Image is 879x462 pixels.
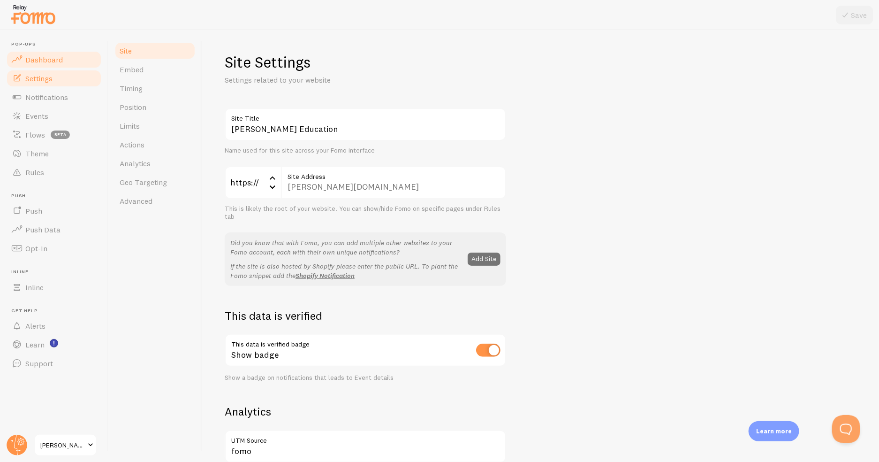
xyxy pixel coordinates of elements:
span: Site [120,46,132,55]
a: Actions [114,135,196,154]
p: If the site is also hosted by Shopify please enter the public URL. To plant the Fomo snippet add the [230,262,462,280]
span: Advanced [120,196,152,206]
div: Learn more [749,421,799,441]
a: Embed [114,60,196,79]
p: Settings related to your website [225,75,450,85]
a: Site [114,41,196,60]
span: Push Data [25,225,61,234]
div: This is likely the root of your website. You can show/hide Fomo on specific pages under Rules tab [225,205,506,221]
span: Rules [25,168,44,177]
span: Timing [120,84,143,93]
a: Theme [6,144,102,163]
span: Inline [25,283,44,292]
a: Inline [6,278,102,297]
span: Learn [25,340,45,349]
div: https:// [225,166,281,199]
span: Position [120,102,146,112]
label: Site Address [281,166,506,182]
h2: Analytics [225,404,506,419]
span: Push [11,193,102,199]
a: Advanced [114,192,196,210]
span: Push [25,206,42,216]
span: Alerts [25,321,45,331]
a: Analytics [114,154,196,173]
a: Push Data [6,220,102,239]
svg: <p>Watch New Feature Tutorials!</p> [50,339,58,347]
span: Embed [120,65,144,74]
a: Opt-In [6,239,102,258]
h1: Site Settings [225,53,506,72]
span: [PERSON_NAME] Education [40,439,85,451]
a: Push [6,201,102,220]
span: Events [25,111,48,121]
span: Notifications [25,92,68,102]
iframe: Help Scout Beacon - Open [832,415,860,443]
a: Dashboard [6,50,102,69]
p: Learn more [756,427,792,436]
a: Flows beta [6,125,102,144]
p: Did you know that with Fomo, you can add multiple other websites to your Fomo account, each with ... [230,238,462,257]
label: UTM Source [225,430,506,446]
a: Geo Targeting [114,173,196,192]
a: [PERSON_NAME] Education [34,434,97,456]
button: Add Site [468,253,500,266]
span: Actions [120,140,144,149]
h2: This data is verified [225,308,506,323]
a: Alerts [6,316,102,335]
span: Theme [25,149,49,158]
a: Shopify Notification [296,271,355,280]
span: Dashboard [25,55,63,64]
a: Learn [6,335,102,354]
a: Events [6,107,102,125]
span: Support [25,359,53,368]
label: Site Title [225,108,506,124]
span: Limits [120,121,140,131]
span: Geo Targeting [120,177,167,187]
a: Timing [114,79,196,98]
div: Show a badge on notifications that leads to Event details [225,374,506,382]
a: Rules [6,163,102,182]
span: Opt-In [25,244,47,253]
div: Name used for this site across your Fomo interface [225,146,506,155]
span: Analytics [120,159,151,168]
span: Get Help [11,308,102,314]
div: Show badge [225,334,506,368]
span: Settings [25,74,53,83]
span: Flows [25,130,45,139]
a: Notifications [6,88,102,107]
img: fomo-relay-logo-orange.svg [10,2,57,26]
a: Support [6,354,102,373]
a: Limits [114,116,196,135]
a: Position [114,98,196,116]
span: Pop-ups [11,41,102,47]
span: beta [51,131,70,139]
a: Settings [6,69,102,88]
span: Inline [11,269,102,275]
